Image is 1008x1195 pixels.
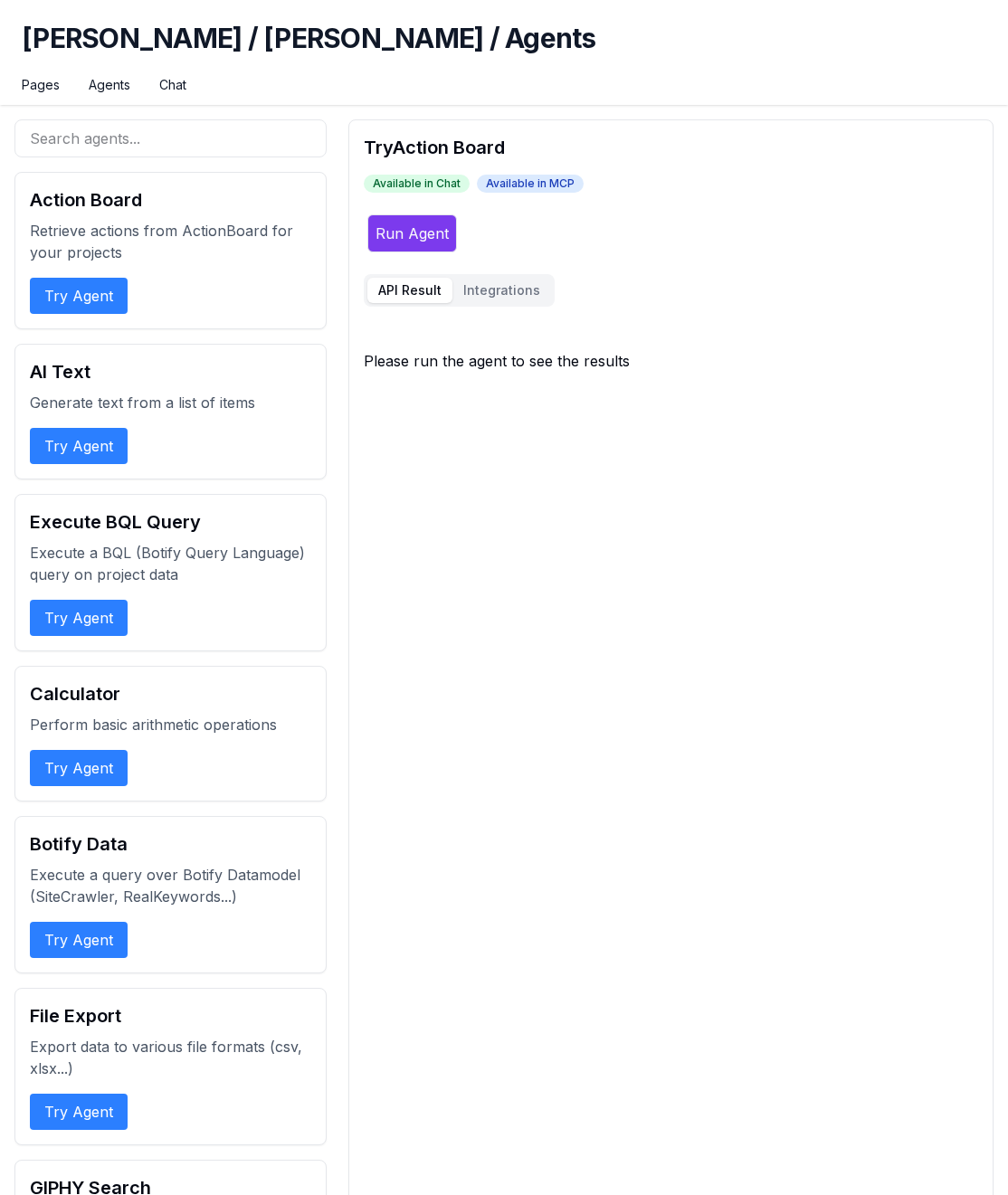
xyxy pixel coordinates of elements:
[367,278,452,303] button: API Result
[30,681,311,707] h2: Calculator
[30,220,311,263] p: Retrieve actions from ActionBoard for your projects
[30,278,128,314] button: Try Agent
[30,187,311,213] h2: Action Board
[30,359,311,384] h2: AI Text
[22,76,60,94] a: Pages
[159,76,186,94] a: Chat
[30,428,128,464] button: Try Agent
[30,509,311,535] h2: Execute BQL Query
[364,175,470,193] span: Available in Chat
[364,350,978,372] div: Please run the agent to see the results
[30,542,311,585] p: Execute a BQL (Botify Query Language) query on project data
[30,750,128,786] button: Try Agent
[89,76,130,94] a: Agents
[30,600,128,636] button: Try Agent
[367,214,457,252] button: Run Agent
[30,714,311,735] p: Perform basic arithmetic operations
[364,135,978,160] h2: Try Action Board
[30,1003,311,1029] h2: File Export
[452,278,551,303] button: Integrations
[30,1094,128,1130] button: Try Agent
[14,119,327,157] input: Search agents...
[30,831,311,857] h2: Botify Data
[30,1036,311,1079] p: Export data to various file formats (csv, xlsx...)
[30,392,311,413] p: Generate text from a list of items
[30,864,311,907] p: Execute a query over Botify Datamodel (SiteCrawler, RealKeywords...)
[30,922,128,958] button: Try Agent
[22,22,986,76] h1: [PERSON_NAME] / [PERSON_NAME] / Agents
[477,175,584,193] span: Available in MCP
